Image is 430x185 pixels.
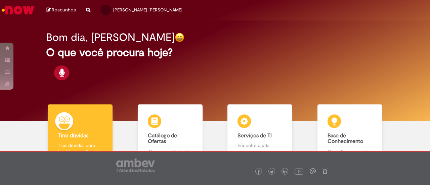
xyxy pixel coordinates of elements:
[116,158,155,172] img: logo_footer_ambev_rotulo_gray.png
[270,170,273,174] img: logo_footer_twitter.png
[305,104,395,163] a: Base de Conhecimento Consulte e aprenda
[58,142,102,155] p: Tirar dúvidas com Lupi Assist e Gen Ai
[238,132,272,139] b: Serviços de TI
[46,47,384,58] h2: O que você procura hoje?
[328,148,372,155] p: Consulte e aprenda
[310,168,316,174] img: logo_footer_workplace.png
[46,32,175,43] h2: Bom dia, [PERSON_NAME]
[148,132,177,145] b: Catálogo de Ofertas
[215,104,305,163] a: Serviços de TI Encontre ajuda
[52,7,76,13] span: Rascunhos
[238,142,282,149] p: Encontre ajuda
[283,170,287,174] img: logo_footer_linkedin.png
[295,167,303,176] img: logo_footer_youtube.png
[125,104,215,163] a: Catálogo de Ofertas Abra uma solicitação
[113,7,182,13] span: [PERSON_NAME] [PERSON_NAME]
[328,132,363,145] b: Base de Conhecimento
[58,132,88,139] b: Tirar dúvidas
[257,170,260,174] img: logo_footer_facebook.png
[46,7,76,13] a: Rascunhos
[175,33,184,42] img: happy-face.png
[322,168,328,174] img: logo_footer_naosei.png
[1,3,35,17] img: ServiceNow
[35,104,125,163] a: Tirar dúvidas Tirar dúvidas com Lupi Assist e Gen Ai
[148,148,192,155] p: Abra uma solicitação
